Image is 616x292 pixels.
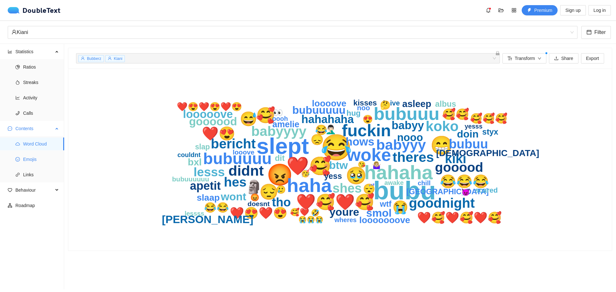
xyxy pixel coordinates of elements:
span: user [108,56,112,60]
span: upload [554,56,559,61]
text: bubuuuu [203,150,272,168]
button: Log in [588,5,611,15]
text: 😂😂😂 [440,174,489,189]
text: 🥲 [276,185,286,195]
text: 😴 [363,183,375,195]
text: 👀 [273,108,283,118]
text: bxl [188,157,201,167]
text: 😡 [267,162,293,188]
text: youre [329,206,359,218]
text: 😭😭😭 [298,215,324,224]
text: bubuuu [373,104,439,124]
text: loooove [312,98,346,108]
text: awake [384,179,404,186]
div: Kiani [12,26,568,38]
span: font-size [508,56,512,61]
text: nooo [397,131,423,143]
span: fire [15,80,20,85]
span: Export [586,55,599,62]
text: kiki [445,152,466,166]
text: looooove [183,108,233,120]
span: thunderbolt [527,8,532,13]
span: smile [15,157,20,162]
text: ive [390,99,400,107]
text: apetit [190,179,221,192]
text: slept [256,134,309,159]
span: Share [561,55,573,62]
text: 🥹 [346,165,367,186]
span: apartment [8,203,12,208]
text: woke [346,145,391,165]
text: 🥰🥰🥰 [470,113,508,124]
span: Roadmap [15,199,59,212]
button: uploadShare [549,53,578,63]
text: scared [475,186,498,194]
text: hug [346,109,361,117]
button: calendarFilter [581,26,611,39]
span: cloud [15,142,20,146]
button: bell [483,5,493,15]
text: 🤦🏻‍♂️ [325,124,336,135]
text: oooh [272,115,288,122]
span: Emojis [23,153,59,166]
span: link [15,172,20,177]
text: slaap [197,193,220,203]
button: thunderboltPremium [522,5,558,15]
button: appstore [509,5,519,15]
text: kisses [353,98,377,107]
text: smol [366,207,391,219]
text: 😞 [311,133,324,146]
span: line-chart [15,96,20,100]
text: yesss [465,123,483,130]
text: gooood [435,160,483,175]
text: [GEOGRAPHIC_DATA] [406,187,489,196]
text: bubuu [449,137,488,151]
text: doesnt [248,200,270,207]
span: Sign up [565,7,580,14]
span: calendar [586,29,592,36]
span: lock [495,51,500,55]
text: goooood [189,115,237,128]
text: chill [418,179,431,187]
text: 😡 [250,193,260,202]
text: couldnt [177,151,201,158]
text: wheres [334,216,357,223]
text: bubuuuuuu [172,175,209,183]
text: 🥰❤️ [290,207,309,217]
span: Filter [594,28,606,36]
span: Calls [23,107,59,120]
span: Behaviour [15,184,53,196]
text: hahahaha [301,113,354,125]
span: Links [23,168,59,181]
button: font-sizeTransformdown [502,53,546,63]
span: Word Cloud [23,138,59,150]
text: wont [220,190,246,203]
text: hahaha [364,162,433,183]
text: 🤔 [380,100,391,110]
text: 🥳 [301,168,310,178]
span: Contents [15,122,53,135]
text: haha [287,175,332,196]
span: Ratios [23,61,59,73]
text: shes [332,181,362,195]
text: 😈 [461,188,470,196]
span: user [81,56,85,60]
text: 😂 [315,124,328,136]
a: logoDoubleText [8,7,61,13]
text: babyy [391,119,424,131]
span: Premium [534,7,552,14]
text: 😔 [259,183,278,201]
text: 🤣 [311,208,320,217]
text: looove [233,148,254,156]
span: Transform [515,55,535,62]
span: appstore [509,8,519,13]
text: lesss [193,165,225,179]
span: Kiani [114,56,123,61]
text: babyyy [376,137,426,153]
button: folder-open [496,5,506,15]
text: theres [392,149,434,165]
text: wtf [380,199,392,208]
text: lessss [184,210,204,217]
text: amelie [272,120,299,129]
text: 😭 [392,199,408,215]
